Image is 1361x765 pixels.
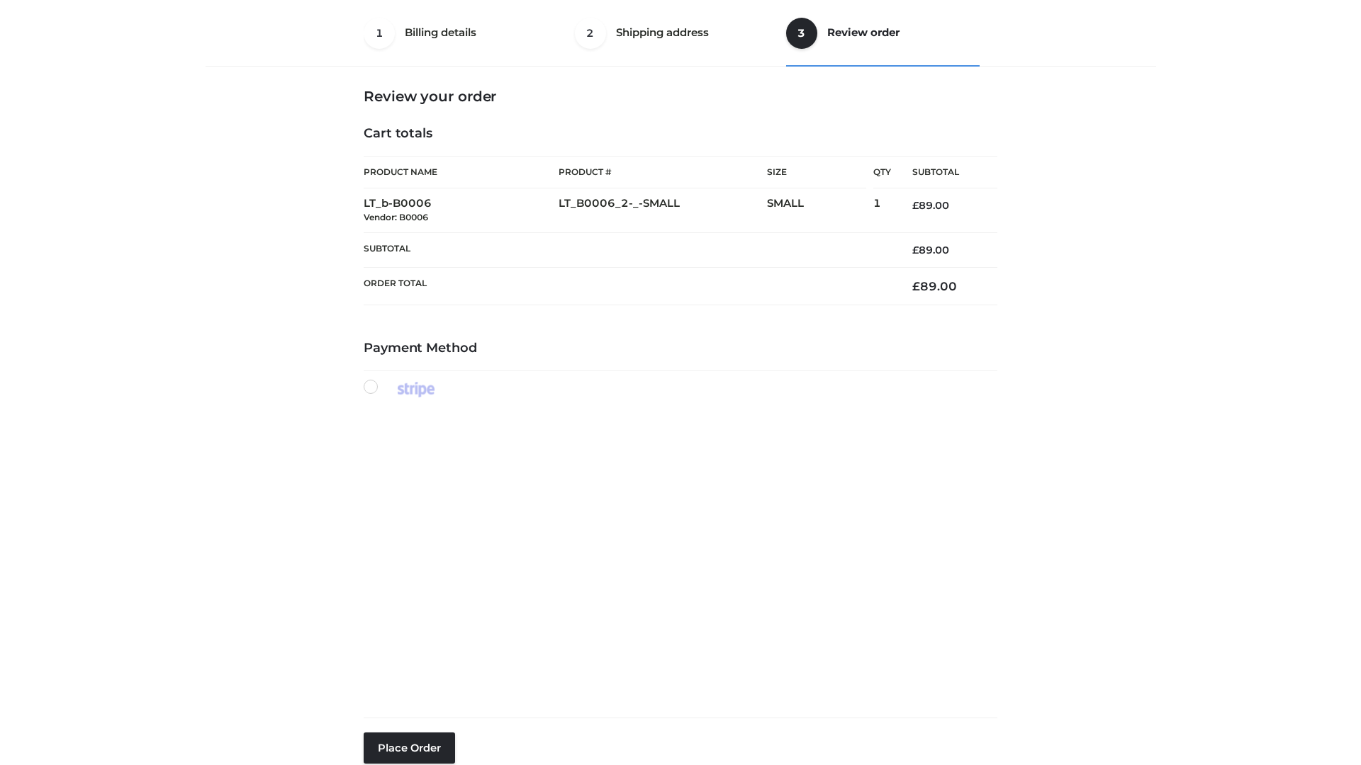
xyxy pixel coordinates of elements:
th: Order Total [364,268,891,305]
bdi: 89.00 [912,244,949,256]
td: LT_b-B0006 [364,188,559,233]
th: Product Name [364,156,559,188]
th: Size [767,157,866,188]
span: £ [912,199,919,212]
span: £ [912,279,920,293]
span: £ [912,244,919,256]
h3: Review your order [364,88,997,105]
th: Qty [873,156,891,188]
td: SMALL [767,188,873,233]
th: Subtotal [364,232,891,267]
iframe: Secure payment input frame [361,395,995,706]
bdi: 89.00 [912,279,957,293]
th: Product # [559,156,767,188]
h4: Cart totals [364,126,997,142]
h4: Payment Method [364,341,997,356]
th: Subtotal [891,157,997,188]
td: LT_B0006_2-_-SMALL [559,188,767,233]
small: Vendor: B0006 [364,212,428,222]
button: Place order [364,732,455,764]
bdi: 89.00 [912,199,949,212]
td: 1 [873,188,891,233]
